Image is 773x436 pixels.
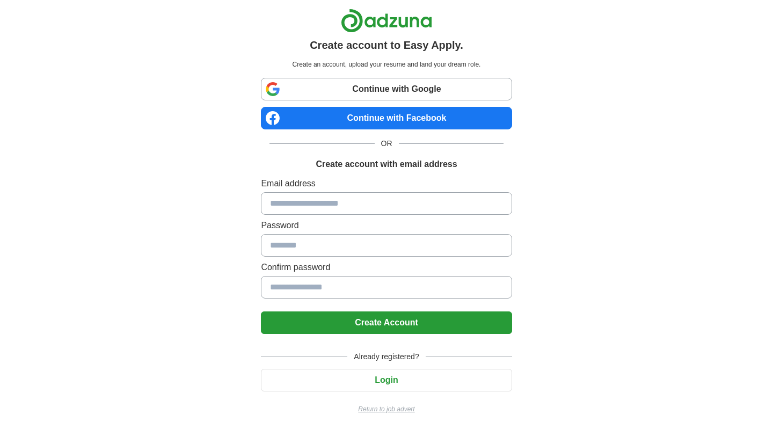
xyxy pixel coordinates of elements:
span: Already registered? [347,351,425,362]
label: Email address [261,177,512,190]
a: Return to job advert [261,404,512,414]
h1: Create account with email address [316,158,457,171]
label: Confirm password [261,261,512,274]
label: Password [261,219,512,232]
a: Login [261,375,512,384]
button: Login [261,369,512,391]
a: Continue with Facebook [261,107,512,129]
span: OR [375,138,399,149]
img: Adzuna logo [341,9,432,33]
p: Create an account, upload your resume and land your dream role. [263,60,509,69]
button: Create Account [261,311,512,334]
a: Continue with Google [261,78,512,100]
h1: Create account to Easy Apply. [310,37,463,53]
